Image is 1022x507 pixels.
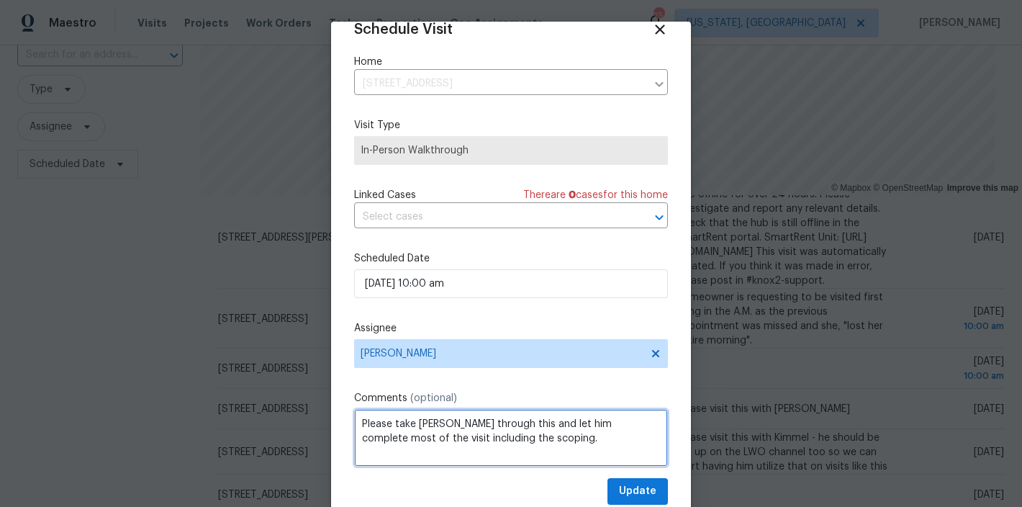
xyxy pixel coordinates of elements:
input: Select cases [354,206,628,228]
button: Open [649,207,669,228]
span: 0 [569,190,576,200]
span: [PERSON_NAME] [361,348,643,359]
span: In-Person Walkthrough [361,143,661,158]
label: Home [354,55,668,69]
input: Enter in an address [354,73,646,95]
input: M/D/YYYY [354,269,668,298]
label: Comments [354,391,668,405]
button: Update [607,478,668,505]
label: Visit Type [354,118,668,133]
span: Linked Cases [354,188,416,202]
span: Close [652,22,668,37]
label: Assignee [354,321,668,336]
textarea: Please take [PERSON_NAME] through this and let him complete most of the visit including the scoping. [354,409,668,467]
label: Scheduled Date [354,251,668,266]
span: There are case s for this home [523,188,668,202]
span: Schedule Visit [354,22,453,37]
span: (optional) [410,393,457,403]
span: Update [619,483,656,501]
